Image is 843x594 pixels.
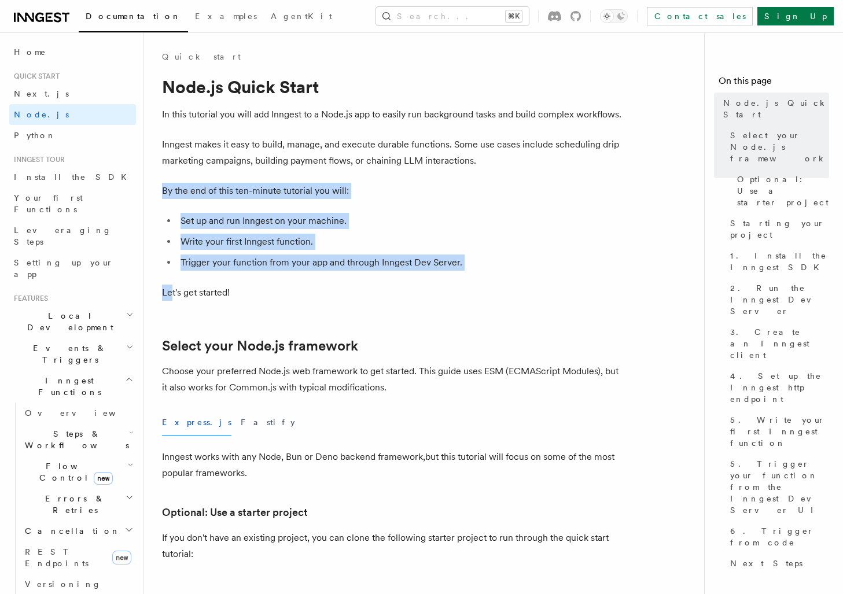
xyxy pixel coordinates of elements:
[20,403,136,423] a: Overview
[730,326,829,361] span: 3. Create an Inngest client
[162,504,308,521] a: Optional: Use a starter project
[726,521,829,553] a: 6. Trigger from code
[195,12,257,21] span: Examples
[188,3,264,31] a: Examples
[726,278,829,322] a: 2. Run the Inngest Dev Server
[9,187,136,220] a: Your first Functions
[112,551,131,565] span: new
[647,7,753,25] a: Contact sales
[9,167,136,187] a: Install the SDK
[9,338,136,370] button: Events & Triggers
[9,342,126,366] span: Events & Triggers
[86,12,181,21] span: Documentation
[241,409,295,436] button: Fastify
[9,310,126,333] span: Local Development
[726,125,829,169] a: Select your Node.js framework
[9,305,136,338] button: Local Development
[20,456,136,488] button: Flow Controlnew
[177,213,625,229] li: Set up and run Inngest on your machine.
[726,366,829,409] a: 4. Set up the Inngest http endpoint
[20,541,136,574] a: REST Endpointsnew
[726,245,829,278] a: 1. Install the Inngest SDK
[9,252,136,285] a: Setting up your app
[14,110,69,119] span: Node.js
[757,7,834,25] a: Sign Up
[737,174,829,208] span: Optional: Use a starter project
[264,3,339,31] a: AgentKit
[730,250,829,273] span: 1. Install the Inngest SDK
[726,409,829,453] a: 5. Write your first Inngest function
[14,193,83,214] span: Your first Functions
[726,213,829,245] a: Starting your project
[726,322,829,366] a: 3. Create an Inngest client
[25,408,144,418] span: Overview
[14,172,134,182] span: Install the SDK
[730,525,829,548] span: 6. Trigger from code
[730,130,829,164] span: Select your Node.js framework
[9,155,65,164] span: Inngest tour
[25,547,89,568] span: REST Endpoints
[20,460,127,484] span: Flow Control
[9,375,125,398] span: Inngest Functions
[162,409,231,436] button: Express.js
[162,106,625,123] p: In this tutorial you will add Inngest to a Node.js app to easily run background tasks and build c...
[719,74,829,93] h4: On this page
[271,12,332,21] span: AgentKit
[162,363,625,396] p: Choose your preferred Node.js web framework to get started. This guide uses ESM (ECMAScript Modul...
[162,449,625,481] p: Inngest works with any Node, Bun or Deno backend framework,but this tutorial will focus on some o...
[14,46,46,58] span: Home
[162,530,625,562] p: If you don't have an existing project, you can clone the following starter project to run through...
[14,89,69,98] span: Next.js
[9,104,136,125] a: Node.js
[177,234,625,250] li: Write your first Inngest function.
[162,285,625,301] p: Let's get started!
[20,525,120,537] span: Cancellation
[25,580,101,589] span: Versioning
[719,93,829,125] a: Node.js Quick Start
[9,72,60,81] span: Quick start
[730,414,829,449] span: 5. Write your first Inngest function
[726,553,829,574] a: Next Steps
[9,220,136,252] a: Leveraging Steps
[9,294,48,303] span: Features
[162,338,358,354] a: Select your Node.js framework
[20,521,136,541] button: Cancellation
[14,258,113,279] span: Setting up your app
[726,453,829,521] a: 5. Trigger your function from the Inngest Dev Server UI
[20,423,136,456] button: Steps & Workflows
[730,282,829,317] span: 2. Run the Inngest Dev Server
[9,83,136,104] a: Next.js
[600,9,628,23] button: Toggle dark mode
[14,226,112,246] span: Leveraging Steps
[9,125,136,146] a: Python
[732,169,829,213] a: Optional: Use a starter project
[94,472,113,485] span: new
[162,51,241,62] a: Quick start
[177,254,625,271] li: Trigger your function from your app and through Inngest Dev Server.
[9,370,136,403] button: Inngest Functions
[723,97,829,120] span: Node.js Quick Start
[730,370,829,405] span: 4. Set up the Inngest http endpoint
[20,428,129,451] span: Steps & Workflows
[506,10,522,22] kbd: ⌘K
[20,488,136,521] button: Errors & Retries
[730,558,802,569] span: Next Steps
[162,183,625,199] p: By the end of this ten-minute tutorial you will:
[730,458,829,516] span: 5. Trigger your function from the Inngest Dev Server UI
[20,493,126,516] span: Errors & Retries
[162,136,625,169] p: Inngest makes it easy to build, manage, and execute durable functions. Some use cases include sch...
[14,131,56,140] span: Python
[162,76,625,97] h1: Node.js Quick Start
[376,7,529,25] button: Search...⌘K
[730,217,829,241] span: Starting your project
[79,3,188,32] a: Documentation
[9,42,136,62] a: Home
